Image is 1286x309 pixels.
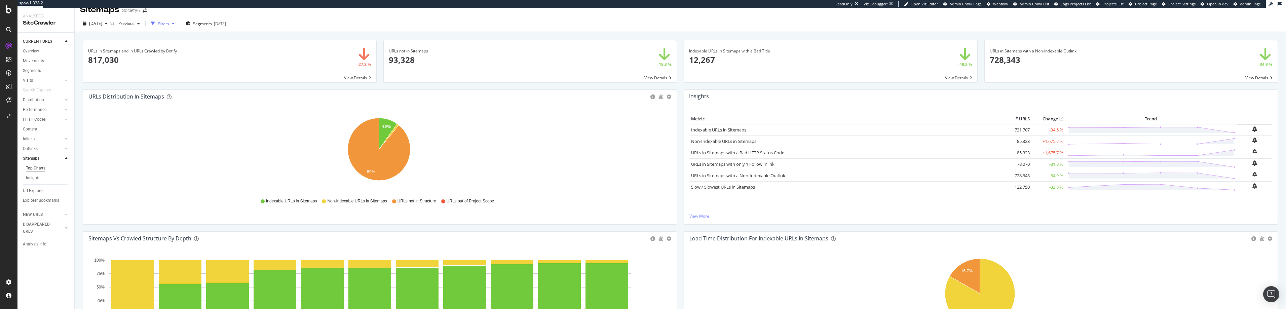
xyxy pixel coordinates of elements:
div: bell-plus [1252,172,1257,177]
span: Segments [193,21,212,27]
th: Trend [1065,114,1237,124]
th: Metric [689,114,1005,124]
div: Sitemaps [80,4,119,15]
a: Indexable URLs in Sitemaps [691,127,746,133]
div: Overview [23,48,39,55]
span: URLs not in Structure [398,198,436,204]
text: 25% [97,299,105,303]
div: circle-info [650,94,655,99]
div: Analytics [23,13,69,19]
div: bell-plus [1252,149,1257,154]
div: Load Time Distribution for Indexable URLs in Sitemaps [689,235,828,242]
div: bell-plus [1252,160,1257,166]
div: circle-info [650,236,655,241]
div: gear [667,94,671,99]
div: Sitemaps vs Crawled Structure by Depth [88,235,191,242]
td: -31.8 % [1031,158,1065,170]
div: SiteCrawler [23,19,69,27]
span: Logs Projects List [1061,1,1091,6]
div: bug [658,94,663,99]
button: Segments[DATE] [183,18,229,29]
text: 50% [97,285,105,289]
td: +1,675.7 % [1031,147,1065,158]
div: gear [1268,236,1272,241]
div: Inlinks [23,136,35,143]
a: URLs in Sitemaps with a Bad HTTP Status Code [691,150,784,156]
span: Admin Page [1240,1,1261,6]
a: Webflow [987,1,1008,7]
span: Indexable URLs in Sitemaps [266,198,317,204]
span: Project Page [1135,1,1157,6]
a: Insights [26,175,70,182]
div: Segments [23,67,41,74]
a: HTTP Codes [23,116,63,123]
div: URLs Distribution in Sitemaps [88,93,164,100]
a: Admin Crawl List [1013,1,1049,7]
text: 9.8% [382,124,391,129]
text: 16.7% [961,269,973,274]
span: Project Settings [1168,1,1196,6]
a: NEW URLS [23,211,63,218]
div: NEW URLS [23,211,43,218]
button: Filters [148,18,177,29]
div: Viz Debugger: [864,1,888,7]
td: 728,343 [1005,170,1031,181]
a: DISAPPEARED URLS [23,221,63,235]
a: Explorer Bookmarks [23,197,70,204]
div: bell-plus [1252,138,1257,143]
span: Projects List [1102,1,1124,6]
a: Admin Page [1234,1,1261,7]
a: Top Charts [26,165,70,172]
a: Outlinks [23,145,63,152]
a: Segments [23,67,70,74]
div: [DATE] [214,21,226,27]
a: Inlinks [23,136,63,143]
a: CURRENT URLS [23,38,63,45]
a: Performance [23,106,63,113]
div: Visits [23,77,33,84]
div: arrow-right-arrow-left [143,8,147,13]
a: URLs in Sitemaps with only 1 Follow Inlink [691,161,774,167]
a: Overview [23,48,70,55]
button: [DATE] [80,18,110,29]
div: Outlinks [23,145,38,152]
div: bell-plus [1252,126,1257,132]
td: +1,675.7 % [1031,136,1065,147]
td: 731,707 [1005,124,1031,136]
a: Slow / Slowest URLs in Sitemaps [691,184,755,190]
svg: A chart. [88,114,669,192]
a: Content [23,126,70,133]
a: Logs Projects List [1054,1,1091,7]
a: Search Engines [23,87,58,94]
th: Change [1031,114,1065,124]
div: Society6 [122,7,140,14]
div: CURRENT URLS [23,38,52,45]
div: Performance [23,106,46,113]
span: Webflow [993,1,1008,6]
div: Filters [158,21,169,27]
th: # URLS [1005,114,1031,124]
a: Url Explorer [23,187,70,194]
div: Explorer Bookmarks [23,197,59,204]
td: -33.8 % [1031,181,1065,193]
div: Insights [26,175,40,182]
a: Analysis Info [23,241,70,248]
a: Open Viz Editor [904,1,938,7]
div: Top Charts [26,165,45,172]
a: Project Settings [1162,1,1196,7]
div: Url Explorer [23,187,44,194]
a: Non-Indexable URLs in Sitemaps [691,138,756,144]
div: Distribution [23,96,44,104]
a: Movements [23,57,70,65]
td: 85,323 [1005,147,1031,158]
div: gear [667,236,671,241]
td: 85,323 [1005,136,1031,147]
a: View More [689,213,1272,219]
button: Previous [116,18,143,29]
div: circle-info [1251,236,1256,241]
span: Non-Indexable URLs in Sitemaps [327,198,387,204]
div: Open Intercom Messenger [1263,286,1279,302]
a: Visits [23,77,63,84]
span: vs [110,20,116,26]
